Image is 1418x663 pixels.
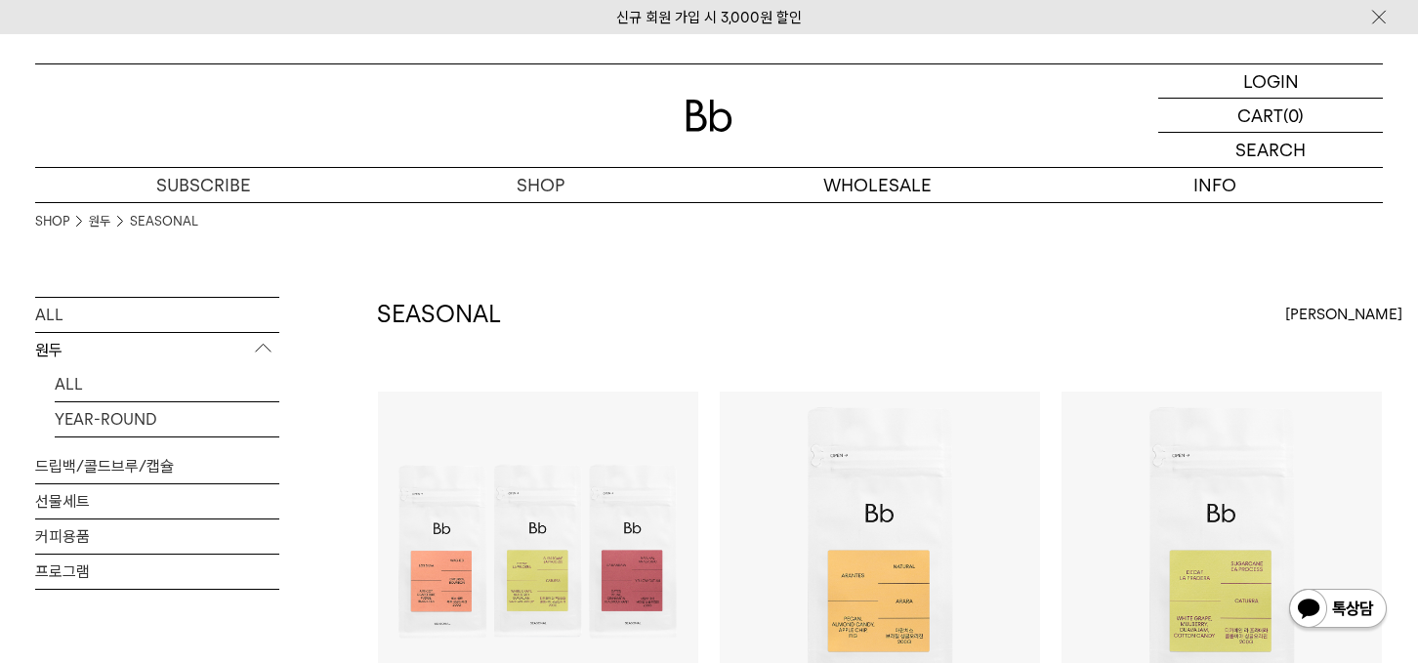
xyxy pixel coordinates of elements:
span: [PERSON_NAME] [1285,303,1402,326]
a: YEAR-ROUND [55,402,279,436]
a: 선물세트 [35,484,279,518]
a: ALL [35,298,279,332]
h2: SEASONAL [377,298,501,331]
a: 신규 회원 가입 시 3,000원 할인 [616,9,802,26]
img: 카카오톡 채널 1:1 채팅 버튼 [1287,587,1389,634]
a: 원두 [89,212,110,231]
a: 드립백/콜드브루/캡슐 [35,449,279,483]
p: INFO [1046,168,1383,202]
a: SEASONAL [55,437,279,472]
a: ALL [55,367,279,401]
p: LOGIN [1243,64,1299,98]
p: CART [1237,99,1283,132]
a: CART (0) [1158,99,1383,133]
a: 커피용품 [35,519,279,554]
a: SHOP [372,168,709,202]
a: SHOP [35,212,69,231]
img: 로고 [686,100,732,132]
p: SEARCH [1235,133,1306,167]
p: (0) [1283,99,1304,132]
p: 원두 [35,333,279,368]
p: WHOLESALE [709,168,1046,202]
a: LOGIN [1158,64,1383,99]
a: SEASONAL [130,212,198,231]
a: SUBSCRIBE [35,168,372,202]
a: 프로그램 [35,555,279,589]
